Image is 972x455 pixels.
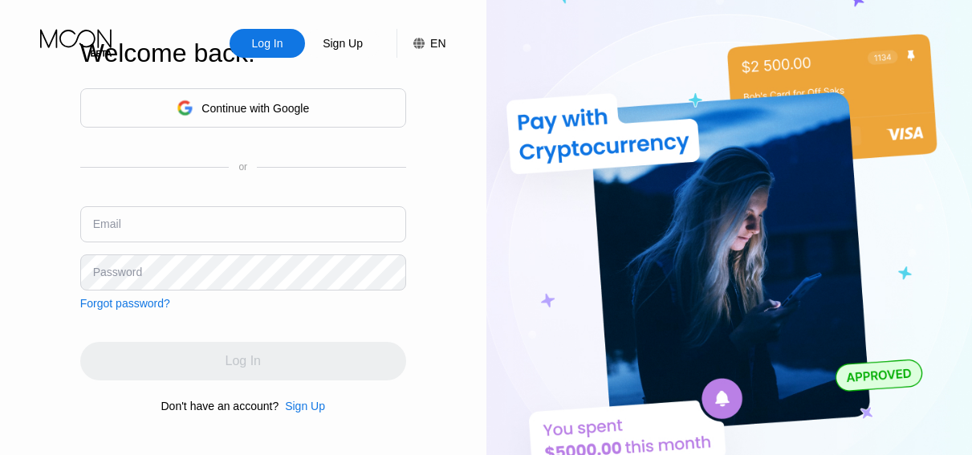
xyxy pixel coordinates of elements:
[305,29,380,58] div: Sign Up
[80,88,406,128] div: Continue with Google
[230,29,305,58] div: Log In
[285,400,325,412] div: Sign Up
[238,161,247,173] div: or
[80,297,170,310] div: Forgot password?
[321,35,364,51] div: Sign Up
[279,400,325,412] div: Sign Up
[250,35,285,51] div: Log In
[93,217,121,230] div: Email
[161,400,279,412] div: Don't have an account?
[201,102,309,115] div: Continue with Google
[430,37,445,50] div: EN
[93,266,142,278] div: Password
[397,29,445,58] div: EN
